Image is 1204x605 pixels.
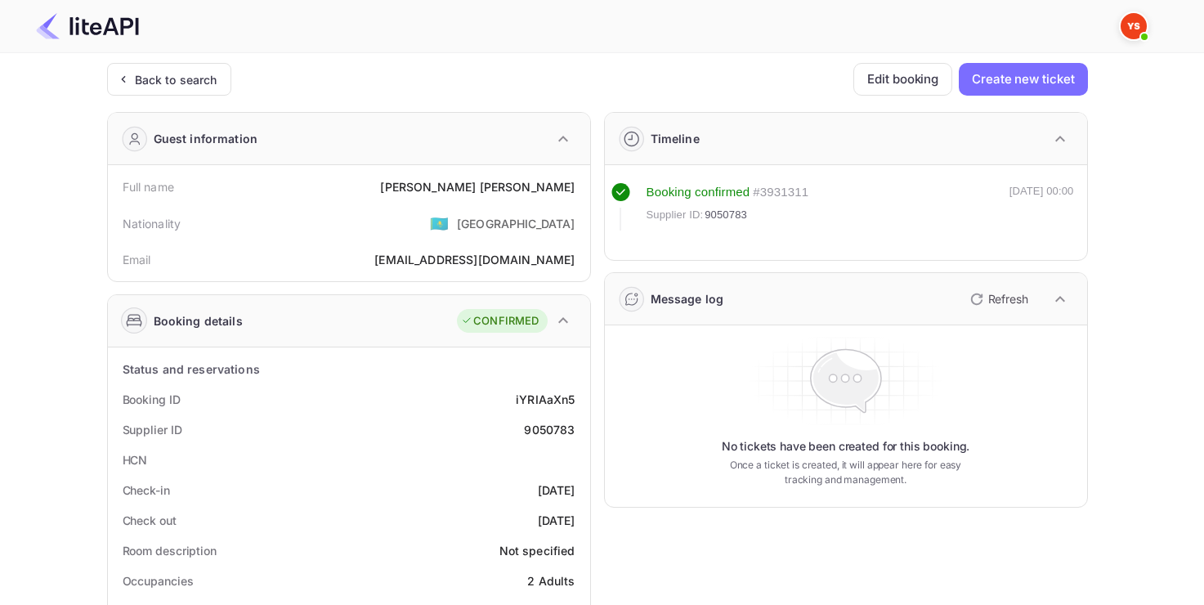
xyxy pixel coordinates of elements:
[1121,13,1147,39] img: Yandex Support
[988,290,1028,307] p: Refresh
[123,482,170,499] div: Check-in
[651,290,724,307] div: Message log
[123,421,182,438] div: Supplier ID
[123,512,177,529] div: Check out
[123,542,217,559] div: Room description
[123,361,260,378] div: Status and reservations
[717,458,975,487] p: Once a ticket is created, it will appear here for easy tracking and management.
[154,312,243,329] div: Booking details
[154,130,258,147] div: Guest information
[538,482,575,499] div: [DATE]
[1009,183,1074,231] div: [DATE] 00:00
[722,438,970,455] p: No tickets have been created for this booking.
[380,178,575,195] div: [PERSON_NAME] [PERSON_NAME]
[959,63,1087,96] button: Create new ticket
[960,286,1035,312] button: Refresh
[651,130,700,147] div: Timeline
[36,13,139,39] img: LiteAPI Logo
[499,542,575,559] div: Not specified
[430,208,449,238] span: United States
[457,215,575,232] div: [GEOGRAPHIC_DATA]
[705,207,747,223] span: 9050783
[647,183,750,202] div: Booking confirmed
[647,207,704,223] span: Supplier ID:
[524,421,575,438] div: 9050783
[516,391,575,408] div: iYRIAaXn5
[123,451,148,468] div: HCN
[753,183,808,202] div: # 3931311
[538,512,575,529] div: [DATE]
[123,391,181,408] div: Booking ID
[461,313,539,329] div: CONFIRMED
[123,215,181,232] div: Nationality
[135,71,217,88] div: Back to search
[123,251,151,268] div: Email
[527,572,575,589] div: 2 Adults
[123,178,174,195] div: Full name
[374,251,575,268] div: [EMAIL_ADDRESS][DOMAIN_NAME]
[123,572,194,589] div: Occupancies
[853,63,952,96] button: Edit booking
